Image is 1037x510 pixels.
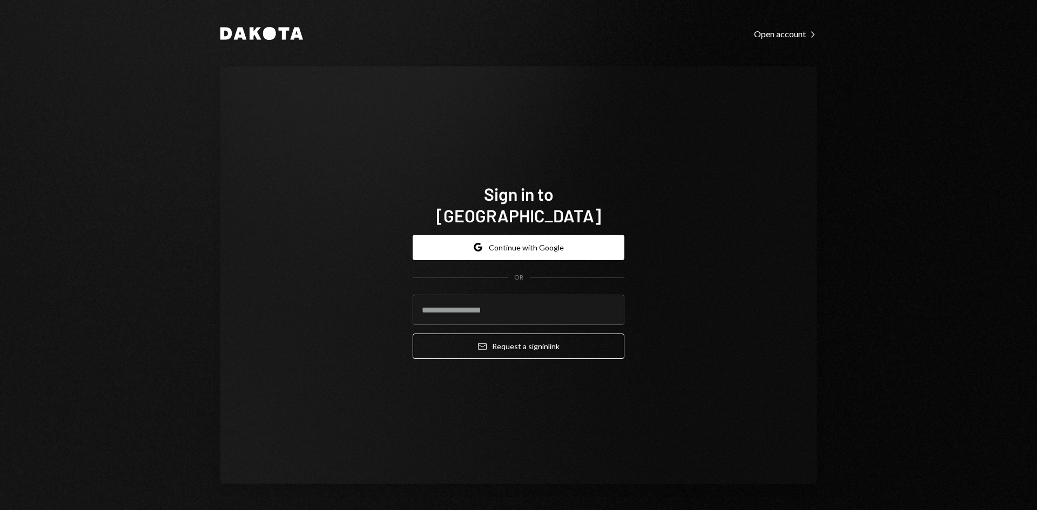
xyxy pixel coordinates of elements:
div: Open account [754,29,817,39]
h1: Sign in to [GEOGRAPHIC_DATA] [413,183,624,226]
button: Continue with Google [413,235,624,260]
div: OR [514,273,523,282]
a: Open account [754,28,817,39]
button: Request a signinlink [413,334,624,359]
